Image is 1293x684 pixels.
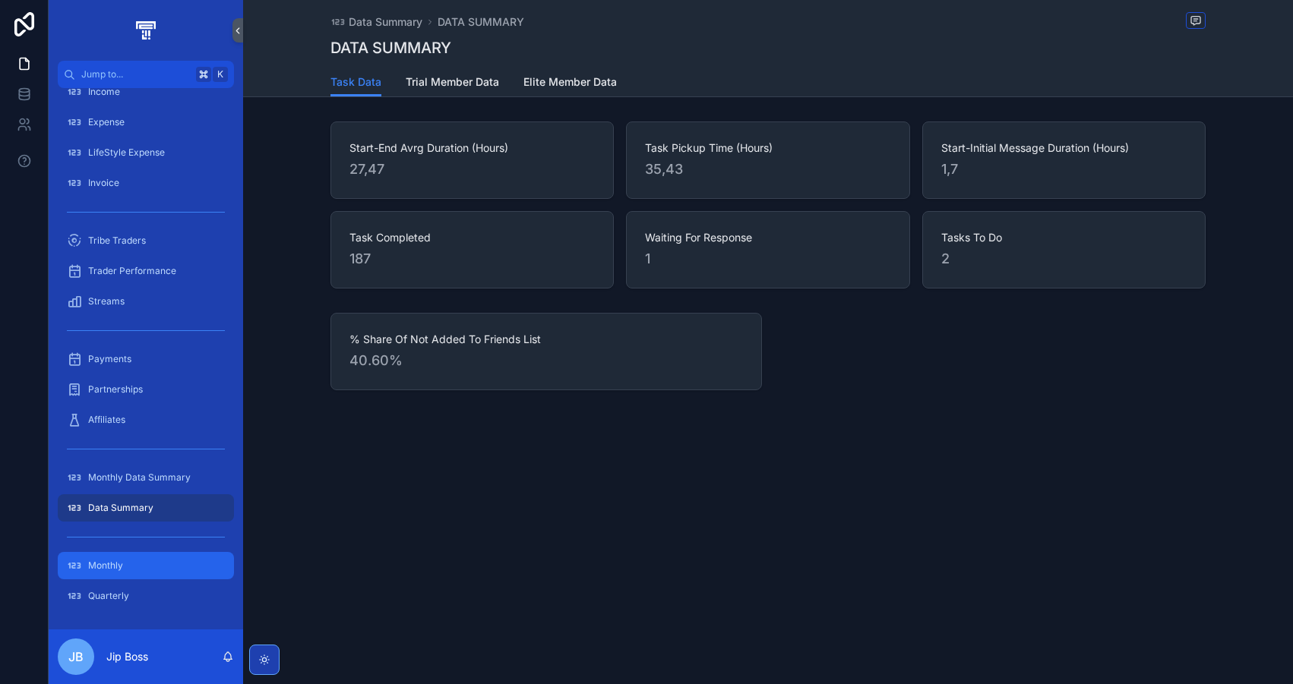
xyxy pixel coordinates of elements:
[438,14,524,30] a: DATA SUMMARY
[88,235,146,247] span: Tribe Traders
[58,464,234,491] a: Monthly Data Summary
[88,147,165,159] span: LifeStyle Expense
[349,230,595,245] span: Task Completed
[58,345,234,373] a: Payments
[58,78,234,106] a: Income
[941,140,1187,156] span: Start-Initial Message Duration (Hours)
[645,140,890,156] span: Task Pickup Time (Hours)
[88,295,125,307] span: Streams
[88,590,129,602] span: Quarterly
[88,177,119,189] span: Invoice
[88,559,123,572] span: Monthly
[88,116,125,128] span: Expense
[58,376,234,403] a: Partnerships
[68,648,84,666] span: JB
[81,68,190,80] span: Jump to...
[58,582,234,610] a: Quarterly
[330,74,381,90] span: Task Data
[88,471,191,484] span: Monthly Data Summary
[58,406,234,433] a: Affiliates
[523,74,617,90] span: Elite Member Data
[106,649,148,664] p: Jip Boss
[941,248,1187,270] span: 2
[58,257,234,285] a: Trader Performance
[88,86,120,98] span: Income
[941,159,1187,180] span: 1,7
[523,68,617,99] a: Elite Member Data
[88,265,176,277] span: Trader Performance
[645,159,890,180] span: 35,43
[349,14,422,30] span: Data Summary
[58,139,234,166] a: LifeStyle Expense
[88,353,131,365] span: Payments
[406,68,499,99] a: Trial Member Data
[58,227,234,254] a: Tribe Traders
[58,169,234,197] a: Invoice
[645,248,890,270] span: 1
[330,37,451,58] h1: DATA SUMMARY
[406,74,499,90] span: Trial Member Data
[88,414,125,426] span: Affiliates
[349,332,743,347] span: % Share Of Not Added To Friends List
[349,140,595,156] span: Start-End Avrg Duration (Hours)
[349,350,743,371] span: 40.60%
[133,18,158,43] img: App logo
[58,61,234,88] button: Jump to...K
[645,230,890,245] span: Waiting For Response
[941,230,1187,245] span: Tasks To Do
[58,288,234,315] a: Streams
[330,14,422,30] a: Data Summary
[58,109,234,136] a: Expense
[330,68,381,97] a: Task Data
[58,552,234,579] a: Monthly
[88,383,143,396] span: Partnerships
[349,248,595,270] span: 187
[214,68,226,80] span: K
[49,88,243,629] div: scrollable content
[58,494,234,522] a: Data Summary
[88,502,153,514] span: Data Summary
[349,159,595,180] span: 27,47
